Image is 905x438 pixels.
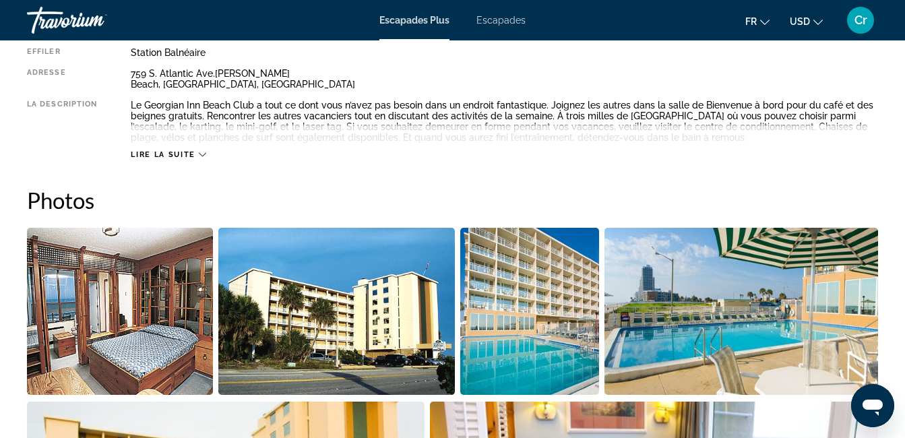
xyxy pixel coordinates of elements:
[476,15,526,26] a: Escapades
[131,47,878,58] div: Station balnéaire
[379,15,449,26] a: Escapades Plus
[27,100,97,143] div: La description
[745,16,757,27] span: Fr
[843,6,878,34] button: Menu utilisateur
[131,68,878,90] div: 759 S. Atlantic Ave.[PERSON_NAME] Beach, [GEOGRAPHIC_DATA], [GEOGRAPHIC_DATA]
[131,150,206,160] button: Lire la suite
[604,227,878,396] button: Ouvrir le curseur d’image en plein écran
[27,227,213,396] button: Ouvrir le curseur d’image en plein écran
[27,3,162,38] a: Travorium
[218,227,455,396] button: Ouvrir le curseur d’image en plein écran
[27,68,97,90] div: Adresse
[460,227,599,396] button: Ouvrir le curseur d’image en plein écran
[27,187,878,214] h2: Photos
[854,13,867,27] span: Cr
[790,16,810,27] span: USD
[27,47,97,58] div: Effiler
[131,100,878,143] div: Le Georgian Inn Beach Club a tout ce dont vous n’avez pas besoin dans un endroit fantastique. Joi...
[131,150,195,159] span: Lire la suite
[745,11,770,31] button: Changer la langue
[851,384,894,427] iframe: Bouton de lancement de la fenêtre de messagerie
[790,11,823,31] button: Changer de devise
